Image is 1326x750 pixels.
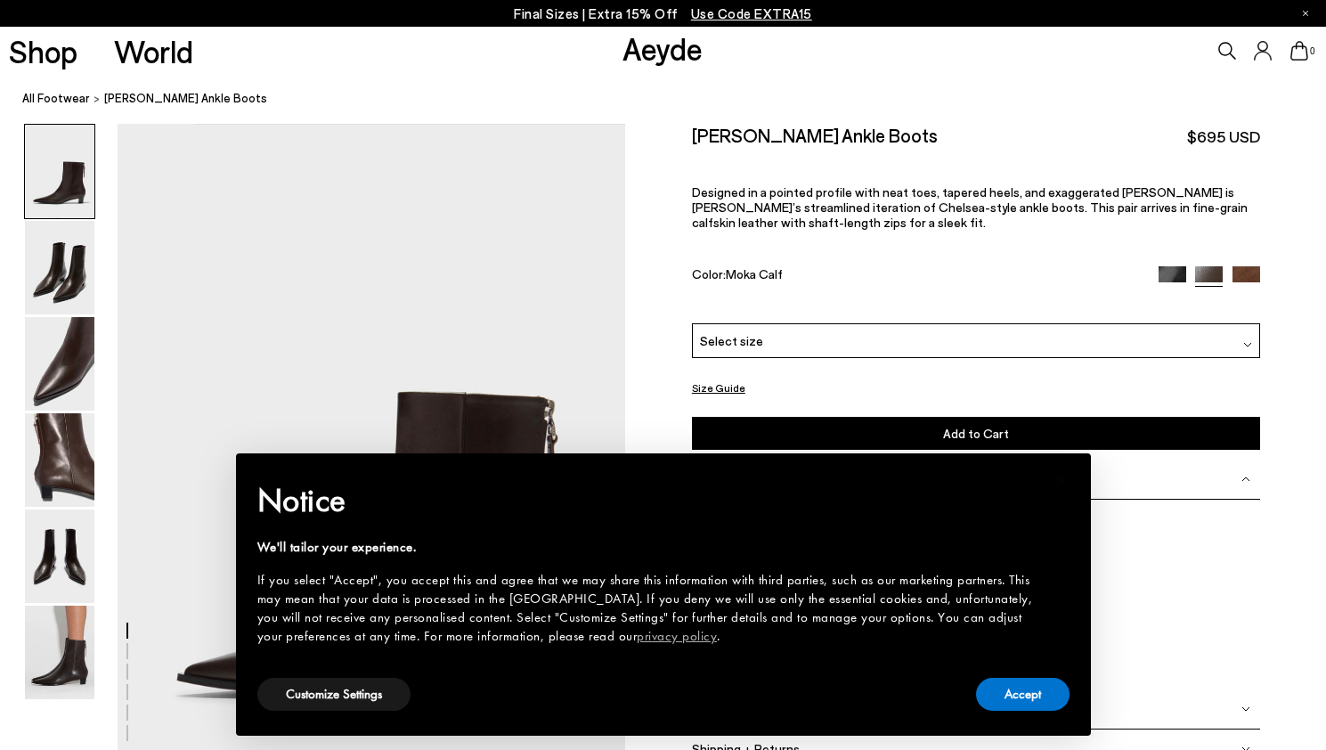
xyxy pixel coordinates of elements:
button: Size Guide [692,377,745,399]
img: Harriet Pointed Ankle Boots - Image 4 [25,413,94,507]
span: Select size [700,331,763,350]
img: svg%3E [1241,475,1250,484]
a: All Footwear [22,89,90,108]
span: Add to Cart [943,426,1009,441]
button: Accept [976,678,1070,711]
a: 0 [1290,41,1308,61]
img: Harriet Pointed Ankle Boots - Image 2 [25,221,94,314]
span: [PERSON_NAME] Ankle Boots [104,89,267,108]
img: Harriet Pointed Ankle Boots - Image 3 [25,317,94,411]
h2: [PERSON_NAME] Ankle Boots [692,124,938,146]
a: privacy policy [637,627,717,645]
span: Navigate to /collections/ss25-final-sizes [691,5,812,21]
h2: Notice [257,477,1041,524]
img: Harriet Pointed Ankle Boots - Image 6 [25,606,94,699]
div: Color: [692,266,1141,287]
a: Shop [9,36,77,67]
a: Aeyde [622,29,703,67]
button: Close this notice [1041,459,1084,501]
p: Designed in a pointed profile with neat toes, tapered heels, and exaggerated [PERSON_NAME] is [PE... [692,184,1260,230]
div: We'll tailor your experience. [257,538,1041,557]
img: Harriet Pointed Ankle Boots - Image 1 [25,125,94,218]
span: 0 [1308,46,1317,56]
a: World [114,36,193,67]
button: Add to Cart [692,417,1260,450]
span: × [1056,466,1068,493]
span: $695 USD [1187,126,1260,148]
img: svg%3E [1241,705,1250,713]
img: svg%3E [1243,340,1252,349]
img: Harriet Pointed Ankle Boots - Image 5 [25,510,94,603]
button: Customize Settings [257,678,411,711]
nav: breadcrumb [22,75,1326,124]
div: If you select "Accept", you accept this and agree that we may share this information with third p... [257,571,1041,646]
p: Final Sizes | Extra 15% Off [514,3,812,25]
span: Moka Calf [726,266,783,281]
